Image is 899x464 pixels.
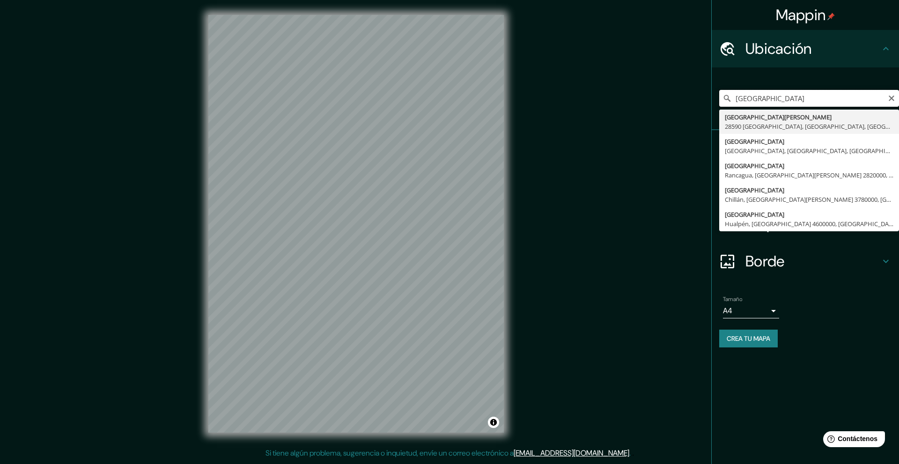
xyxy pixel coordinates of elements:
button: Crea tu mapa [719,330,778,347]
div: A4 [723,303,779,318]
font: Borde [745,251,785,271]
font: Mappin [776,5,826,25]
img: pin-icon.png [827,13,835,20]
font: A4 [723,306,732,316]
font: Ubicación [745,39,812,59]
font: . [629,448,631,458]
font: . [632,448,634,458]
font: [GEOGRAPHIC_DATA] [725,210,784,219]
iframe: Lanzador de widgets de ayuda [816,427,889,454]
font: [GEOGRAPHIC_DATA] [725,186,784,194]
font: [GEOGRAPHIC_DATA][PERSON_NAME] [725,113,832,121]
input: Elige tu ciudad o zona [719,90,899,107]
div: Borde [712,243,899,280]
font: Tamaño [723,295,742,303]
font: Crea tu mapa [727,334,770,343]
button: Activar o desactivar atribución [488,417,499,428]
div: Estilo [712,168,899,205]
font: [GEOGRAPHIC_DATA] [725,162,784,170]
div: Ubicación [712,30,899,67]
font: . [631,448,632,458]
a: [EMAIL_ADDRESS][DOMAIN_NAME] [514,448,629,458]
button: Claro [888,93,895,102]
font: Hualpén, [GEOGRAPHIC_DATA] 4600000, [GEOGRAPHIC_DATA] [725,220,898,228]
div: Disposición [712,205,899,243]
div: Patas [712,130,899,168]
font: Si tiene algún problema, sugerencia o inquietud, envíe un correo electrónico a [265,448,514,458]
font: [GEOGRAPHIC_DATA] [725,137,784,146]
canvas: Mapa [208,15,504,433]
